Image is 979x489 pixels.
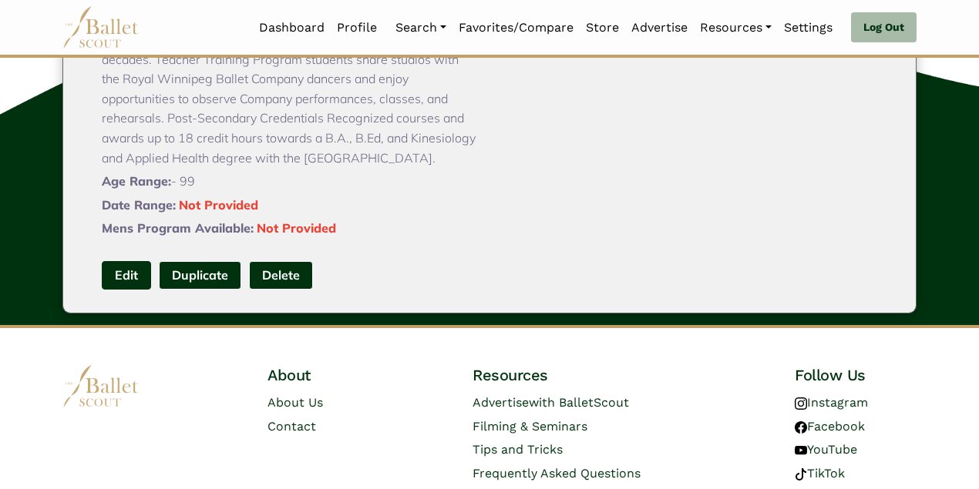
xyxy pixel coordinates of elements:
[102,172,477,192] p: - 99
[795,466,845,481] a: TikTok
[795,421,807,434] img: facebook logo
[253,12,331,44] a: Dashboard
[473,466,641,481] a: Frequently Asked Questions
[795,395,868,410] a: Instagram
[529,395,629,410] span: with BalletScout
[795,397,807,410] img: instagram logo
[795,468,807,481] img: tiktok logo
[267,365,389,385] h4: About
[625,12,694,44] a: Advertise
[473,442,563,457] a: Tips and Tricks
[102,173,171,189] span: Age Range:
[102,220,254,236] span: Mens Program Available:
[62,365,140,407] img: logo
[102,197,176,213] span: Date Range:
[267,419,316,434] a: Contact
[473,395,629,410] a: Advertisewith BalletScout
[249,261,313,290] button: Delete
[179,197,258,213] span: Not Provided
[795,365,917,385] h4: Follow Us
[851,12,917,43] a: Log Out
[452,12,580,44] a: Favorites/Compare
[473,419,587,434] a: Filming & Seminars
[102,261,151,290] a: Edit
[389,12,452,44] a: Search
[795,444,807,457] img: youtube logo
[795,419,865,434] a: Facebook
[159,261,241,290] a: Duplicate
[331,12,383,44] a: Profile
[694,12,778,44] a: Resources
[580,12,625,44] a: Store
[795,442,857,457] a: YouTube
[257,220,336,236] span: Not Provided
[473,365,712,385] h4: Resources
[267,395,323,410] a: About Us
[778,12,839,44] a: Settings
